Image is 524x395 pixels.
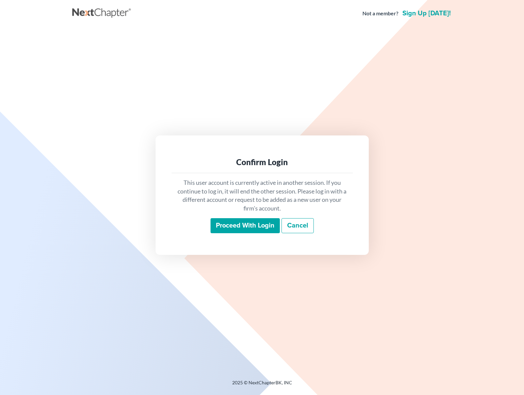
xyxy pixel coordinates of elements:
div: 2025 © NextChapterBK, INC [72,379,452,391]
strong: Not a member? [362,10,398,17]
a: Cancel [281,218,314,234]
div: Confirm Login [177,157,347,167]
a: Sign up [DATE]! [401,10,452,17]
input: Proceed with login [211,218,280,234]
p: This user account is currently active in another session. If you continue to log in, it will end ... [177,178,347,213]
